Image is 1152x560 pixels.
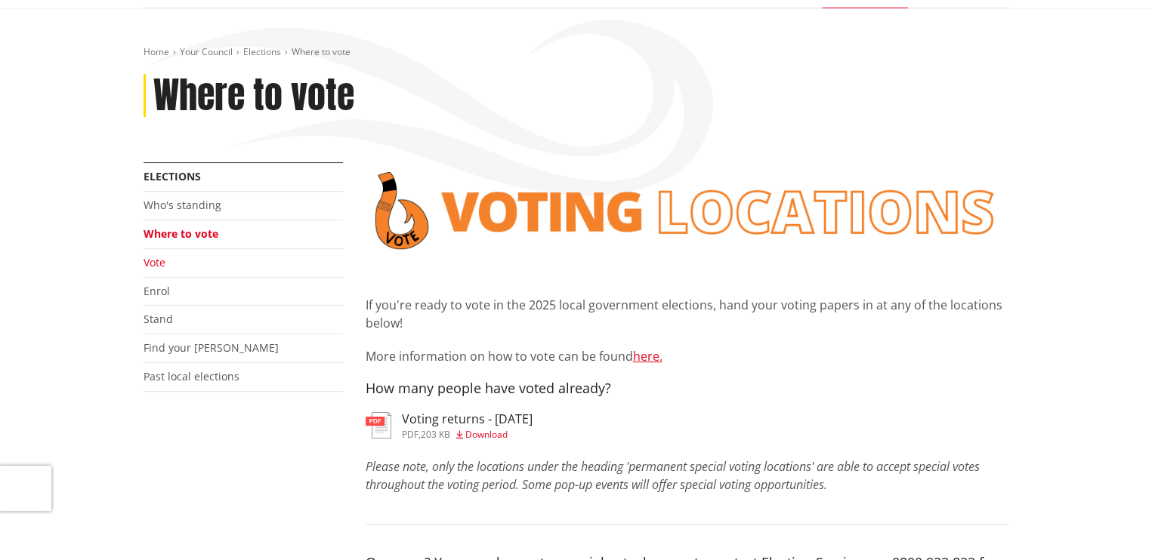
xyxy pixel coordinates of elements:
img: document-pdf.svg [366,412,391,438]
a: Stand [144,312,173,326]
div: , [402,430,533,439]
span: Where to vote [292,45,351,58]
a: Where to vote [144,226,218,241]
a: Who's standing [144,198,221,212]
p: More information on how to vote can be found [366,347,1009,365]
a: Home [144,45,169,58]
span: Download [465,428,508,441]
a: Voting returns - [DATE] pdf,203 KB Download [366,412,533,439]
a: here. [633,348,662,365]
a: Past local elections [144,369,239,383]
h4: How many people have voted already? [366,380,1009,397]
span: 203 KB [421,428,450,441]
a: Your Council [180,45,233,58]
a: Find your [PERSON_NAME] [144,340,279,355]
span: pdf [402,428,418,441]
a: Elections [243,45,281,58]
h1: Where to vote [153,74,354,118]
a: Enrol [144,284,170,298]
h3: Voting returns - [DATE] [402,412,533,426]
a: Elections [144,169,201,183]
em: Please note, only the locations under the heading 'permanent special voting locations' are able t... [366,458,980,493]
img: voting locations banner [366,162,1009,259]
nav: breadcrumb [144,46,1009,59]
a: Vote [144,255,165,269]
p: If you're ready to vote in the 2025 local government elections, hand your voting papers in at any... [366,296,1009,332]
